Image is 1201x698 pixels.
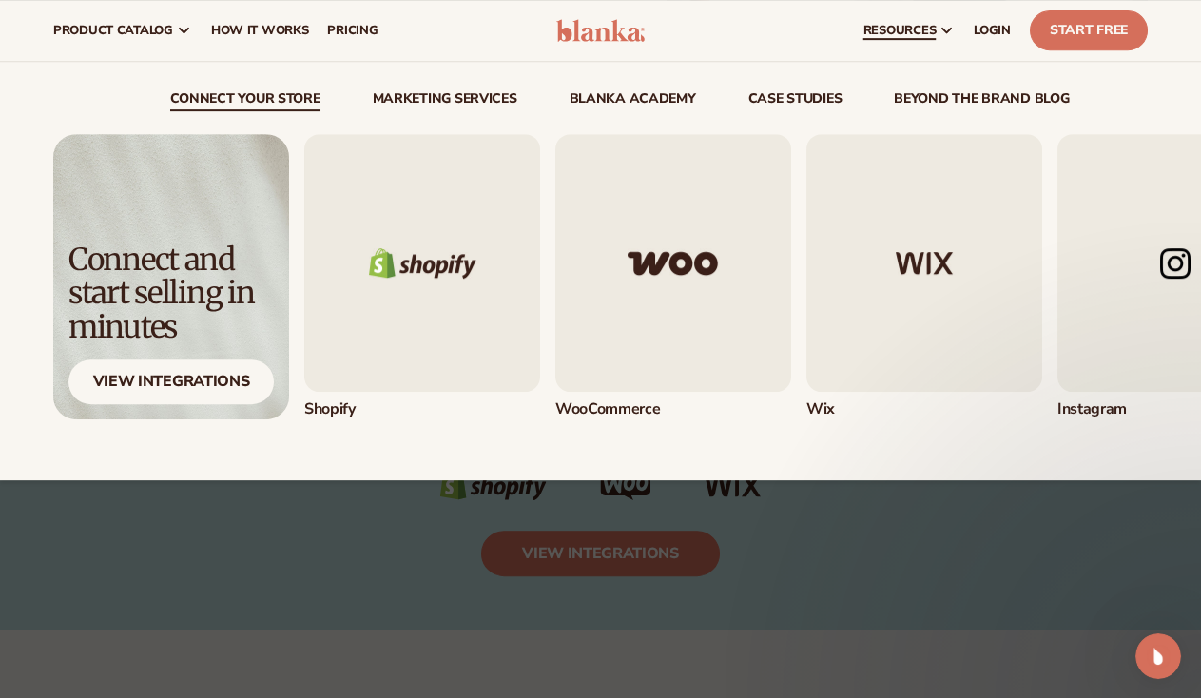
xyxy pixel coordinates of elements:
div: Blanka [63,86,107,106]
a: Blanka Academy [570,92,696,111]
a: Start Free [1030,10,1148,50]
a: Marketing services [373,92,517,111]
a: case studies [748,92,843,111]
a: Light background with shadow. Connect and start selling in minutes View Integrations [53,134,289,419]
div: 3 / 5 [806,134,1042,419]
div: 2 / 5 [555,134,791,419]
span: Help [301,571,332,584]
button: Help [254,523,380,599]
img: Woo commerce logo. [555,134,791,392]
a: Wix logo. Wix [806,134,1042,419]
div: View Integrations [68,359,274,404]
div: • [DATE] [111,86,165,106]
a: beyond the brand blog [894,92,1069,111]
div: Wix [806,399,1042,419]
span: Messages [153,571,226,584]
div: 1 / 5 [304,134,540,419]
button: Send us a message [87,465,293,503]
img: Light background with shadow. [53,134,289,419]
img: logo [556,19,646,42]
button: Messages [126,523,253,599]
a: connect your store [170,92,320,111]
div: Shopify [304,399,540,419]
h1: Messages [141,9,243,41]
a: Woo commerce logo. WooCommerce [555,134,791,419]
span: product catalog [53,23,173,38]
div: Connect and start selling in minutes [68,243,274,344]
iframe: Intercom live chat [1135,633,1181,679]
span: Home [44,571,83,584]
img: Rochelle avatar [28,68,50,91]
span: How It Works [211,23,309,38]
img: Wix logo. [806,134,1042,392]
img: Shopify logo. [304,134,540,392]
span: Hey there 👋 Need help with pricing? Talk to our team or search for helpful articles. [63,68,690,83]
img: Andie avatar [35,84,58,107]
span: LOGIN [974,23,1011,38]
img: Ally avatar [19,84,42,107]
div: WooCommerce [555,399,791,419]
div: Close [334,8,368,42]
span: pricing [327,23,378,38]
a: Shopify logo. Shopify [304,134,540,419]
span: resources [863,23,936,38]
